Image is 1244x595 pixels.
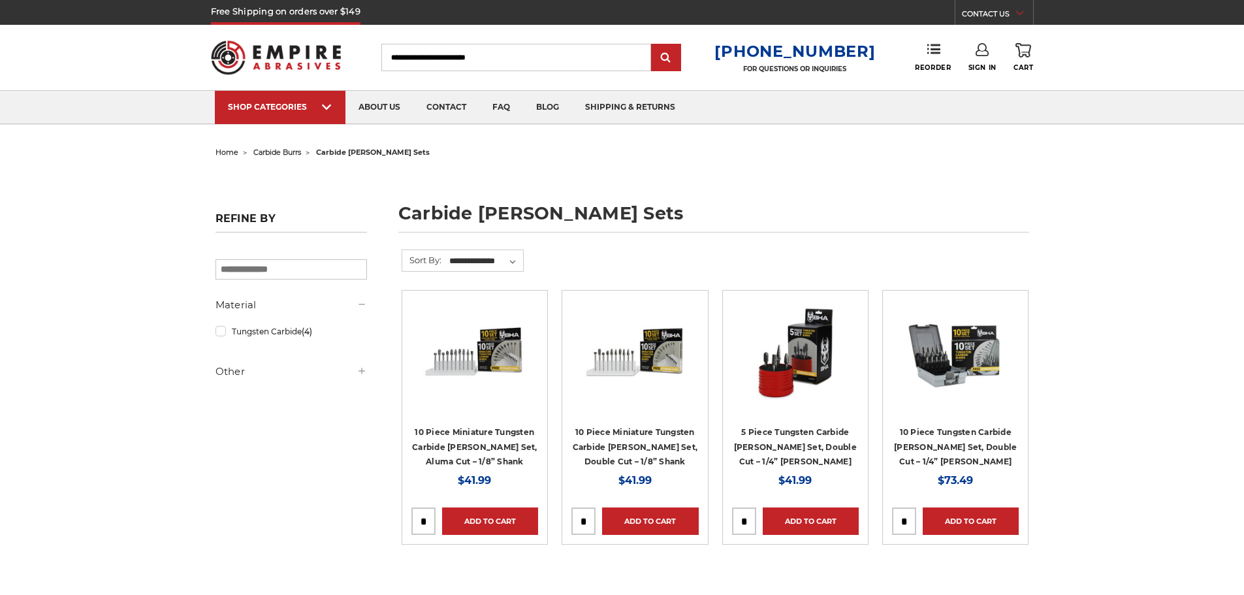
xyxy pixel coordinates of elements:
a: faq [479,91,523,124]
input: Submit [653,45,679,71]
h5: Refine by [215,212,367,233]
a: Add to Cart [763,507,859,535]
a: shipping & returns [572,91,688,124]
span: $73.49 [938,474,973,487]
a: Cart [1013,43,1033,72]
img: BHA Double Cut Mini Carbide Burr Set, 1/8" Shank [582,300,687,404]
span: $41.99 [458,474,491,487]
img: BHA Double Cut Carbide Burr 5 Piece Set, 1/4" Shank [743,300,848,404]
select: Sort By: [447,251,523,271]
a: CONTACT US [962,7,1033,25]
label: Sort By: [402,250,441,270]
a: BHA Double Cut Mini Carbide Burr Set, 1/8" Shank [571,300,698,426]
h1: carbide [PERSON_NAME] sets [398,204,1029,233]
a: blog [523,91,572,124]
a: BHA Double Cut Carbide Burr 5 Piece Set, 1/4" Shank [732,300,859,426]
a: contact [413,91,479,124]
span: carbide [PERSON_NAME] sets [316,148,430,157]
a: home [215,148,238,157]
img: BHA Carbide Burr 10 Piece Set, Double Cut with 1/4" Shanks [903,300,1008,404]
a: Add to Cart [923,507,1019,535]
a: 10 Piece Miniature Tungsten Carbide [PERSON_NAME] Set, Aluma Cut – 1/8” Shank [412,427,537,466]
img: BHA Aluma Cut Mini Carbide Burr Set, 1/8" Shank [423,300,527,404]
h5: Other [215,364,367,379]
img: Empire Abrasives [211,32,342,83]
p: FOR QUESTIONS OR INQUIRIES [714,65,875,73]
a: BHA Aluma Cut Mini Carbide Burr Set, 1/8" Shank [411,300,538,426]
a: 10 Piece Tungsten Carbide [PERSON_NAME] Set, Double Cut – 1/4” [PERSON_NAME] [894,427,1017,466]
span: Cart [1013,63,1033,72]
span: $41.99 [778,474,812,487]
a: 5 Piece Tungsten Carbide [PERSON_NAME] Set, Double Cut – 1/4” [PERSON_NAME] [734,427,857,466]
a: 10 Piece Miniature Tungsten Carbide [PERSON_NAME] Set, Double Cut – 1/8” Shank [573,427,698,466]
a: BHA Carbide Burr 10 Piece Set, Double Cut with 1/4" Shanks [892,300,1019,426]
span: Reorder [915,63,951,72]
span: (4) [302,327,312,336]
span: Sign In [968,63,997,72]
a: carbide burrs [253,148,301,157]
a: [PHONE_NUMBER] [714,42,875,61]
h5: Material [215,297,367,313]
a: about us [345,91,413,124]
a: Tungsten Carbide [215,320,367,343]
span: $41.99 [618,474,652,487]
a: Reorder [915,43,951,71]
a: Add to Cart [442,507,538,535]
div: SHOP CATEGORIES [228,102,332,112]
a: Add to Cart [602,507,698,535]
